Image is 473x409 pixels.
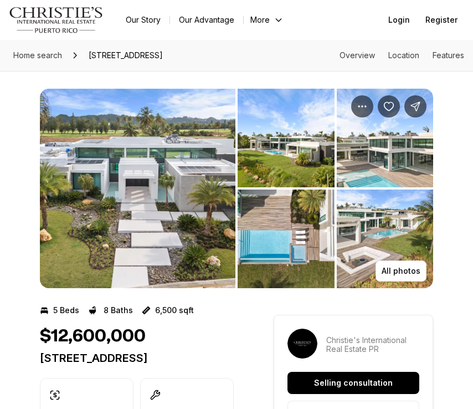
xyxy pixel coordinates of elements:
[388,16,410,24] span: Login
[244,12,290,28] button: More
[40,326,146,347] h1: $12,600,000
[40,89,235,288] li: 1 of 15
[337,89,434,187] button: View image gallery
[351,95,373,117] button: Property options
[40,351,234,365] p: [STREET_ADDRESS]
[382,267,420,275] p: All photos
[40,89,235,288] button: View image gallery
[117,12,169,28] a: Our Story
[376,260,426,282] button: All photos
[170,12,243,28] a: Our Advantage
[238,89,433,288] li: 2 of 15
[378,95,400,117] button: Save Property: 19 GOLF VIEW DRIVE
[382,9,417,31] button: Login
[425,16,457,24] span: Register
[404,95,426,117] button: Share Property: 19 GOLF VIEW DRIVE
[340,50,375,60] a: Skip to: Overview
[419,9,464,31] button: Register
[238,89,335,187] button: View image gallery
[84,47,167,64] span: [STREET_ADDRESS]
[326,336,419,354] p: Christie's International Real Estate PR
[287,372,419,394] button: Selling consultation
[340,51,464,60] nav: Page section menu
[314,379,393,387] p: Selling consultation
[53,306,79,315] p: 5 Beds
[433,50,464,60] a: Skip to: Features
[104,306,133,315] p: 8 Baths
[9,47,66,64] a: Home search
[40,89,433,288] div: Listing Photos
[9,7,104,33] img: logo
[238,190,335,288] button: View image gallery
[337,190,434,288] button: View image gallery
[88,301,133,319] button: 8 Baths
[388,50,419,60] a: Skip to: Location
[13,50,62,60] span: Home search
[155,306,194,315] p: 6,500 sqft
